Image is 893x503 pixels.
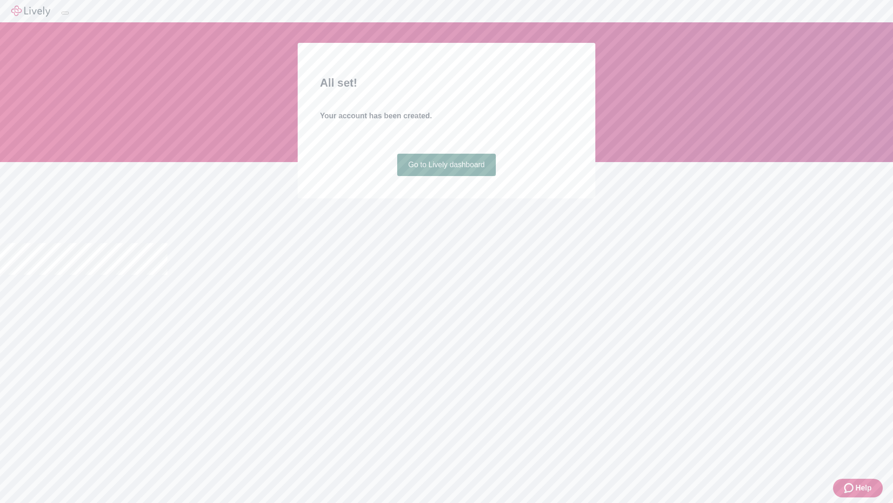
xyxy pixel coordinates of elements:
[833,479,883,497] button: Zendesk support iconHelp
[397,154,496,176] a: Go to Lively dashboard
[855,483,872,494] span: Help
[320,110,573,122] h4: Your account has been created.
[320,75,573,91] h2: All set!
[61,12,69,14] button: Log out
[11,6,50,17] img: Lively
[844,483,855,494] svg: Zendesk support icon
